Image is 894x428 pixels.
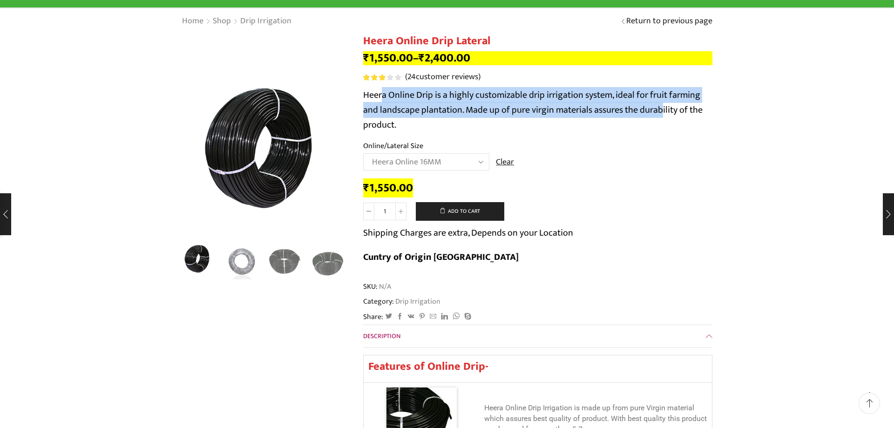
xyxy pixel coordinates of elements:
a: Clear options [496,156,514,169]
span: Description [363,331,400,341]
a: Description [363,325,712,347]
span: SKU: [363,281,712,292]
input: Product quantity [374,203,395,220]
a: Heera Online Drip Lateral 3 [179,241,218,279]
span: Share: [363,312,383,322]
img: Heera Online Drip Lateral [179,241,218,279]
label: Online/Lateral Size [363,141,423,151]
span: ₹ [419,48,425,68]
a: Home [182,15,204,27]
span: 24 [363,74,403,81]
li: 1 / 5 [179,242,218,279]
a: Drip Irrigation [240,15,292,27]
div: 1 / 5 [182,70,349,238]
span: ₹ [363,178,369,197]
nav: Breadcrumb [182,15,292,27]
span: 24 [407,70,416,84]
p: – [363,51,712,65]
p: Heera Online Drip is a highly customizable drip irrigation system, ideal for fruit farming and la... [363,88,712,132]
a: Shop [212,15,231,27]
li: 4 / 5 [309,242,347,279]
a: 4 [265,242,304,281]
bdi: 1,550.00 [363,48,413,68]
a: HG [309,242,347,281]
span: Rated out of 5 based on customer ratings [363,74,386,81]
h1: Heera Online Drip Lateral [363,34,712,48]
bdi: 1,550.00 [363,178,413,197]
span: Category: [363,296,440,307]
button: Add to cart [416,202,504,221]
h2: Features of Online Drip- [368,360,707,374]
li: 3 / 5 [265,242,304,279]
p: Shipping Charges are extra, Depends on your Location [363,225,573,240]
a: Return to previous page [626,15,712,27]
a: (24customer reviews) [405,71,481,83]
span: ₹ [363,48,369,68]
b: Cuntry of Origin [GEOGRAPHIC_DATA] [363,249,519,265]
a: 2 [223,242,261,281]
a: Drip Irrigation [394,295,440,307]
span: N/A [378,281,391,292]
bdi: 2,400.00 [419,48,470,68]
div: Rated 3.08 out of 5 [363,74,401,81]
li: 2 / 5 [223,242,261,279]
